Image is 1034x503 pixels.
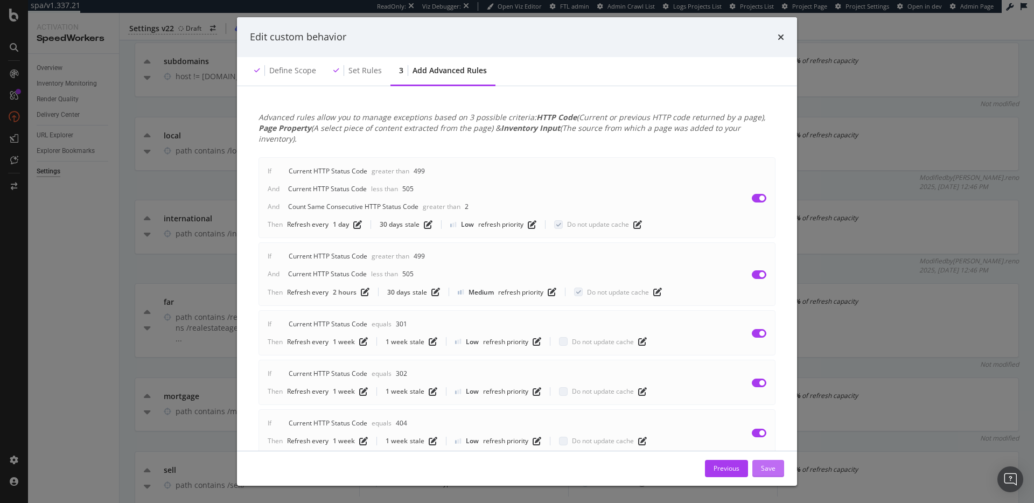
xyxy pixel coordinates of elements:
[333,220,349,229] div: 1 day
[386,337,408,346] div: 1 week
[396,319,407,329] div: 301
[268,269,280,278] div: And
[466,337,479,346] div: Low
[237,17,797,486] div: modal
[483,387,528,396] div: refresh priority
[359,387,368,396] div: pen-to-square
[287,220,329,229] div: Refresh every
[380,220,403,229] div: 30 days
[548,288,556,296] div: pen-to-square
[466,387,479,396] div: Low
[361,288,369,296] div: pen-to-square
[498,288,543,297] div: refresh priority
[450,222,457,227] img: Yo1DZTjnOBfEZTkXj00cav03WZSR3qnEnDcAAAAASUVORK5CYII=
[268,166,271,176] div: If
[371,184,398,193] div: Less than
[402,184,414,193] div: 505
[414,251,425,261] div: 499
[705,460,748,477] button: Previous
[386,387,408,396] div: 1 week
[638,387,647,396] div: pen-to-square
[533,387,541,396] div: pen-to-square
[268,418,271,428] div: If
[567,220,629,229] span: Do not update cache
[387,288,410,297] div: 30 days
[778,30,784,44] div: times
[469,288,494,297] div: Medium
[250,30,346,44] div: Edit custom behavior
[458,289,464,295] img: j32suk7ufU7viAAAAAElFTkSuQmCC
[287,288,329,297] div: Refresh every
[413,288,427,297] div: stale
[429,337,437,346] div: pen-to-square
[455,438,462,444] img: Yo1DZTjnOBfEZTkXj00cav03WZSR3qnEnDcAAAAASUVORK5CYII=
[372,369,392,378] div: Equals
[268,369,271,378] div: If
[410,337,424,346] div: stale
[405,220,420,229] div: stale
[431,288,440,296] div: pen-to-square
[288,269,367,278] div: Current HTTP Status Code
[501,123,560,133] b: Inventory Input
[289,251,367,261] div: Current HTTP Status Code
[465,202,469,211] div: 2
[478,220,523,229] div: refresh priority
[372,166,409,176] div: Greater than
[399,65,403,76] div: 3
[572,436,634,445] span: Do not update cache
[353,220,362,229] div: pen-to-square
[483,337,528,346] div: refresh priority
[483,436,528,445] div: refresh priority
[333,337,355,346] div: 1 week
[386,436,408,445] div: 1 week
[396,369,407,378] div: 302
[333,387,355,396] div: 1 week
[372,251,409,261] div: Greater than
[653,288,662,296] div: pen-to-square
[268,436,283,445] div: Then
[289,319,367,329] div: Current HTTP Status Code
[333,288,357,297] div: 2 hours
[269,65,316,76] div: Define scope
[423,202,460,211] div: Greater than
[287,436,329,445] div: Refresh every
[429,437,437,445] div: pen-to-square
[268,337,283,346] div: Then
[572,337,634,346] span: Do not update cache
[287,337,329,346] div: Refresh every
[455,339,462,344] img: Yo1DZTjnOBfEZTkXj00cav03WZSR3qnEnDcAAAAASUVORK5CYII=
[268,319,271,329] div: If
[289,369,367,378] div: Current HTTP Status Code
[536,112,577,122] b: HTTP Code
[466,436,479,445] div: Low
[359,437,368,445] div: pen-to-square
[424,220,432,229] div: pen-to-square
[258,112,775,144] div: Advanced rules allow you to manage exceptions based on 3 possible criteria: (Current or previous ...
[413,65,487,76] div: Add advanced rules
[359,337,368,346] div: pen-to-square
[638,437,647,445] div: pen-to-square
[997,466,1023,492] div: Open Intercom Messenger
[268,220,283,229] div: Then
[268,387,283,396] div: Then
[761,464,775,473] div: Save
[402,269,414,278] div: 505
[268,288,283,297] div: Then
[533,337,541,346] div: pen-to-square
[288,202,418,211] div: Count Same Consecutive HTTP Status Code
[638,337,647,346] div: pen-to-square
[410,436,424,445] div: stale
[429,387,437,396] div: pen-to-square
[533,437,541,445] div: pen-to-square
[289,418,367,428] div: Current HTTP Status Code
[268,184,280,193] div: And
[455,389,462,394] img: Yo1DZTjnOBfEZTkXj00cav03WZSR3qnEnDcAAAAASUVORK5CYII=
[528,220,536,229] div: pen-to-square
[752,460,784,477] button: Save
[258,123,311,133] b: Page Property
[633,220,642,229] div: pen-to-square
[396,418,407,428] div: 404
[348,65,382,76] div: Set rules
[333,436,355,445] div: 1 week
[287,387,329,396] div: Refresh every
